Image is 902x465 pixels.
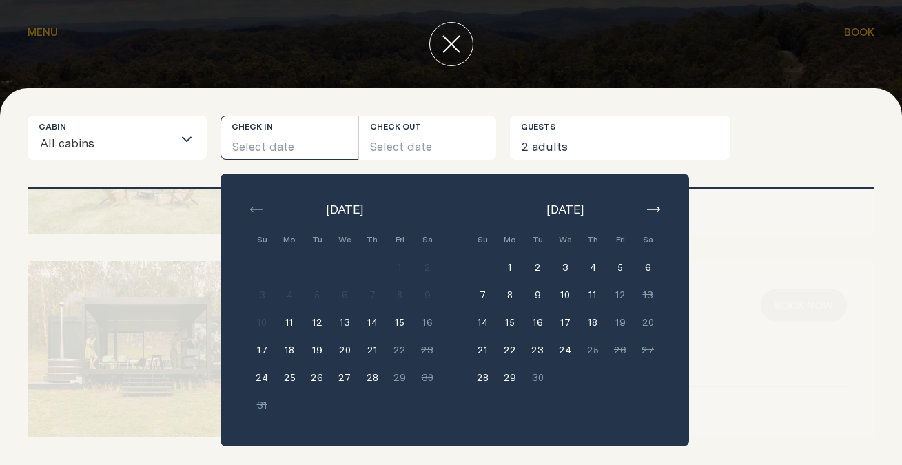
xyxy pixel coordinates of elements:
[28,116,207,160] div: Search for option
[39,127,95,159] span: All cabins
[634,281,662,309] button: 13
[413,309,441,336] button: 16
[276,364,303,391] button: 25
[248,281,276,309] button: 3
[221,116,358,160] button: Select date
[634,254,662,281] button: 6
[579,281,606,309] button: 11
[276,309,303,336] button: 11
[551,336,579,364] button: 24
[413,336,441,364] button: 23
[606,226,634,254] div: Fri
[524,254,551,281] button: 2
[496,281,524,309] button: 8
[303,364,331,391] button: 26
[413,281,441,309] button: 9
[276,336,303,364] button: 18
[524,281,551,309] button: 9
[386,281,413,309] button: 8
[524,309,551,336] button: 16
[303,281,331,309] button: 5
[634,309,662,336] button: 20
[303,309,331,336] button: 12
[386,364,413,391] button: 29
[524,364,551,391] button: 30
[429,22,473,66] button: close
[331,309,358,336] button: 13
[606,281,634,309] button: 12
[331,336,358,364] button: 20
[551,281,579,309] button: 10
[551,309,579,336] button: 17
[469,226,496,254] div: Su
[634,336,662,364] button: 27
[634,226,662,254] div: Sa
[276,226,303,254] div: Mo
[469,281,496,309] button: 7
[496,254,524,281] button: 1
[606,254,634,281] button: 5
[521,121,555,132] label: Guests
[606,309,634,336] button: 19
[579,226,606,254] div: Th
[386,336,413,364] button: 22
[303,336,331,364] button: 19
[469,309,496,336] button: 14
[413,254,441,281] button: 2
[331,364,358,391] button: 27
[331,281,358,309] button: 6
[496,364,524,391] button: 29
[413,226,441,254] div: Sa
[358,309,386,336] button: 14
[358,226,386,254] div: Th
[551,226,579,254] div: We
[496,226,524,254] div: Mo
[524,226,551,254] div: Tu
[248,226,276,254] div: Su
[386,309,413,336] button: 15
[276,281,303,309] button: 4
[413,364,441,391] button: 30
[546,201,584,218] span: [DATE]
[551,254,579,281] button: 3
[496,336,524,364] button: 22
[248,309,276,336] button: 10
[358,364,386,391] button: 28
[524,336,551,364] button: 23
[386,226,413,254] div: Fri
[469,336,496,364] button: 21
[248,336,276,364] button: 17
[303,226,331,254] div: Tu
[469,364,496,391] button: 28
[606,336,634,364] button: 26
[496,309,524,336] button: 15
[510,116,730,160] button: 2 adults
[95,130,173,159] input: Search for option
[358,281,386,309] button: 7
[579,336,606,364] button: 25
[579,254,606,281] button: 4
[579,309,606,336] button: 18
[326,201,363,218] span: [DATE]
[358,336,386,364] button: 21
[359,116,497,160] button: Select date
[386,254,413,281] button: 1
[331,226,358,254] div: We
[248,364,276,391] button: 24
[248,391,276,419] button: 31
